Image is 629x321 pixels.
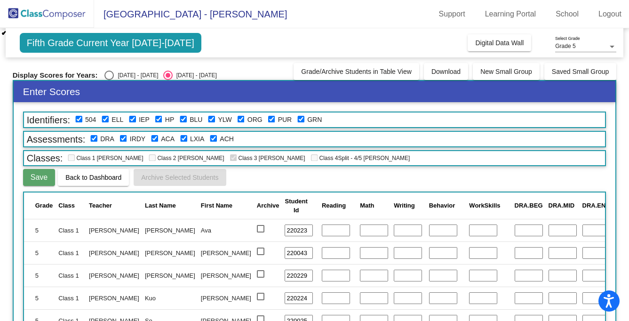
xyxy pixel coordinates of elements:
label: Lexia [190,134,204,144]
span: Class 4Split - 4/5 [PERSON_NAME] [311,155,410,161]
a: Logout [591,7,629,22]
label: 504 Plan [85,115,96,125]
mat-radio-group: Select an option [104,71,216,80]
label: Resource [139,115,150,125]
span: New Small Group [480,68,532,75]
div: Math [360,201,374,210]
div: [DATE] - [DATE] [114,71,158,80]
label: Green Team [307,115,322,125]
span: Download [431,68,461,75]
div: WorkSkills [469,201,500,210]
div: Student Id [285,197,307,215]
div: Behavior [429,201,455,210]
td: [PERSON_NAME] [86,219,142,241]
span: [GEOGRAPHIC_DATA] - [PERSON_NAME] [94,7,287,22]
td: Class 1 [56,287,87,309]
td: Class 1 [56,264,87,287]
label: DRA [100,134,114,144]
button: Archive Selected Students [134,169,226,186]
span: Digital Data Wall [475,39,524,47]
td: [PERSON_NAME] [86,264,142,287]
span: Class 2 [PERSON_NAME] [149,155,224,161]
button: Saved Small Group [544,63,616,80]
label: Purple Team [278,115,292,125]
h3: Enter Scores [14,81,616,102]
div: Last Name [145,201,176,210]
span: Fifth Grade Current Year [DATE]-[DATE] [20,33,201,53]
td: 5 [24,241,56,264]
span: Grade 5 [555,43,575,49]
button: New Small Group [473,63,540,80]
label: IReady [130,134,145,144]
label: Health Plan [165,115,174,125]
div: Teacher [89,201,112,210]
label: Orange Team [247,115,263,125]
td: [PERSON_NAME] [86,241,142,264]
div: Last Name [145,201,195,210]
div: [DATE] - [DATE] [173,71,217,80]
div: Teacher [89,201,139,210]
a: Learning Portal [478,7,544,22]
span: DRA.MID [549,202,575,209]
span: Saved Small Group [552,68,609,75]
td: 5 [24,219,56,241]
span: DRA.BEG [515,202,543,209]
td: Class 1 [56,241,87,264]
div: Class [59,201,75,210]
button: Grade/Archive Students in Table View [294,63,419,80]
td: Kuo [142,287,198,309]
td: Ava [198,219,254,241]
button: Back to Dashboard [58,169,129,186]
div: Reading [322,201,346,210]
a: School [548,7,586,22]
td: 5 [24,264,56,287]
span: Archive Selected Students [141,174,218,181]
label: English Language Learner [111,115,123,125]
div: First Name [201,201,232,210]
span: Save [31,173,48,181]
td: [PERSON_NAME] [142,264,198,287]
div: Class [59,201,84,210]
span: Grade/Archive Students in Table View [301,68,412,75]
span: Display Scores for Years: [13,71,98,80]
span: Class 3 [PERSON_NAME] [230,155,305,161]
div: Writing [394,201,415,210]
td: [PERSON_NAME] [142,241,198,264]
span: DRA.END [582,202,610,209]
div: WorkSkills [469,201,509,210]
button: Save [23,169,55,186]
span: Assessments: [24,133,88,146]
div: Behavior [429,201,464,210]
button: Download [424,63,468,80]
div: Reading [322,201,354,210]
div: First Name [201,201,251,210]
button: Digital Data Wall [468,34,531,51]
td: Class 1 [56,219,87,241]
td: 5 [24,287,56,309]
label: Acadience [161,134,175,144]
div: Student Id [285,197,316,215]
td: [PERSON_NAME] [86,287,142,309]
div: Writing [394,201,423,210]
label: Achieve 3000 [220,134,234,144]
span: Identifiers: [24,113,73,127]
span: Class 1 [PERSON_NAME] [68,155,143,161]
a: Support [431,7,473,22]
span: Classes: [24,152,66,165]
div: Math [360,201,388,210]
td: [PERSON_NAME] [198,287,254,309]
td: [PERSON_NAME] [142,219,198,241]
td: [PERSON_NAME] [198,241,254,264]
td: [PERSON_NAME] [198,264,254,287]
label: Yellow Team [218,115,231,125]
th: Grade [24,193,56,219]
label: Blue Team [190,115,202,125]
span: Back to Dashboard [65,174,121,181]
span: Archive [257,202,279,209]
